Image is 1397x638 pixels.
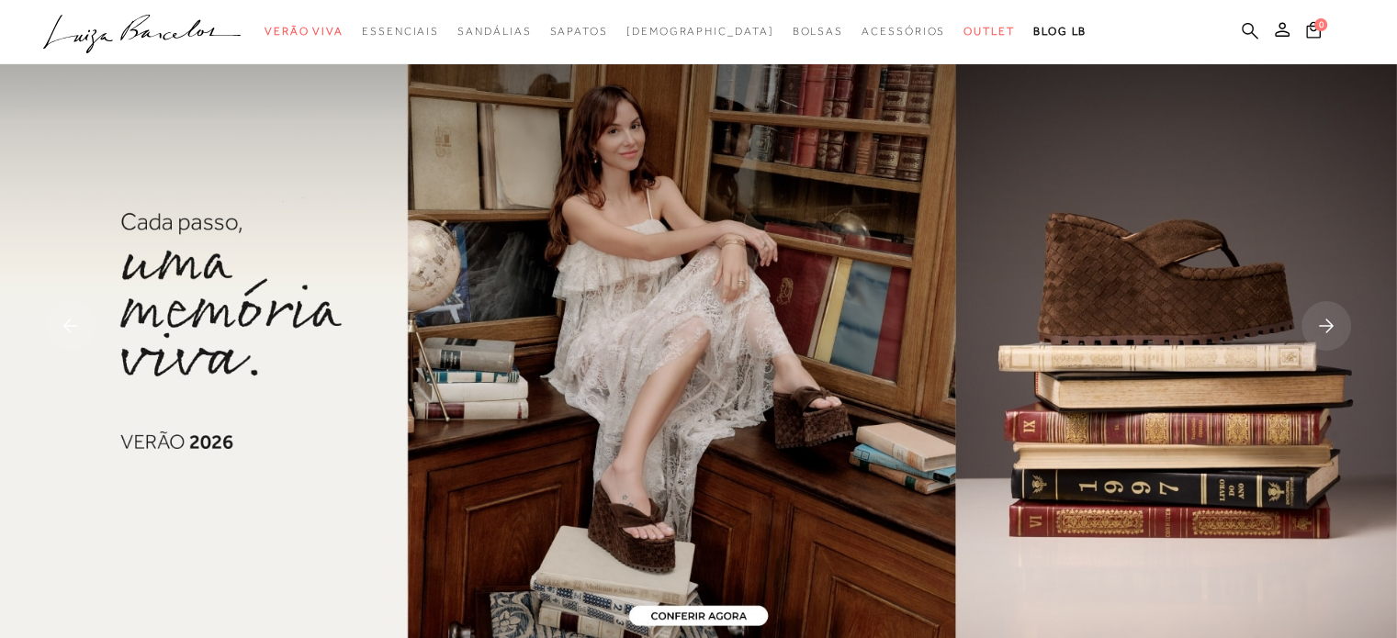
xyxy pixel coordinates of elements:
[265,25,344,38] span: Verão Viva
[862,25,945,38] span: Acessórios
[626,15,774,49] a: noSubCategoriesText
[265,15,344,49] a: categoryNavScreenReaderText
[792,15,843,49] a: categoryNavScreenReaderText
[549,15,607,49] a: categoryNavScreenReaderText
[1314,18,1327,31] span: 0
[362,25,439,38] span: Essenciais
[626,25,774,38] span: [DEMOGRAPHIC_DATA]
[1301,20,1326,45] button: 0
[457,25,531,38] span: Sandálias
[1033,25,1087,38] span: BLOG LB
[362,15,439,49] a: categoryNavScreenReaderText
[963,15,1015,49] a: categoryNavScreenReaderText
[457,15,531,49] a: categoryNavScreenReaderText
[1033,15,1087,49] a: BLOG LB
[549,25,607,38] span: Sapatos
[792,25,843,38] span: Bolsas
[963,25,1015,38] span: Outlet
[862,15,945,49] a: categoryNavScreenReaderText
